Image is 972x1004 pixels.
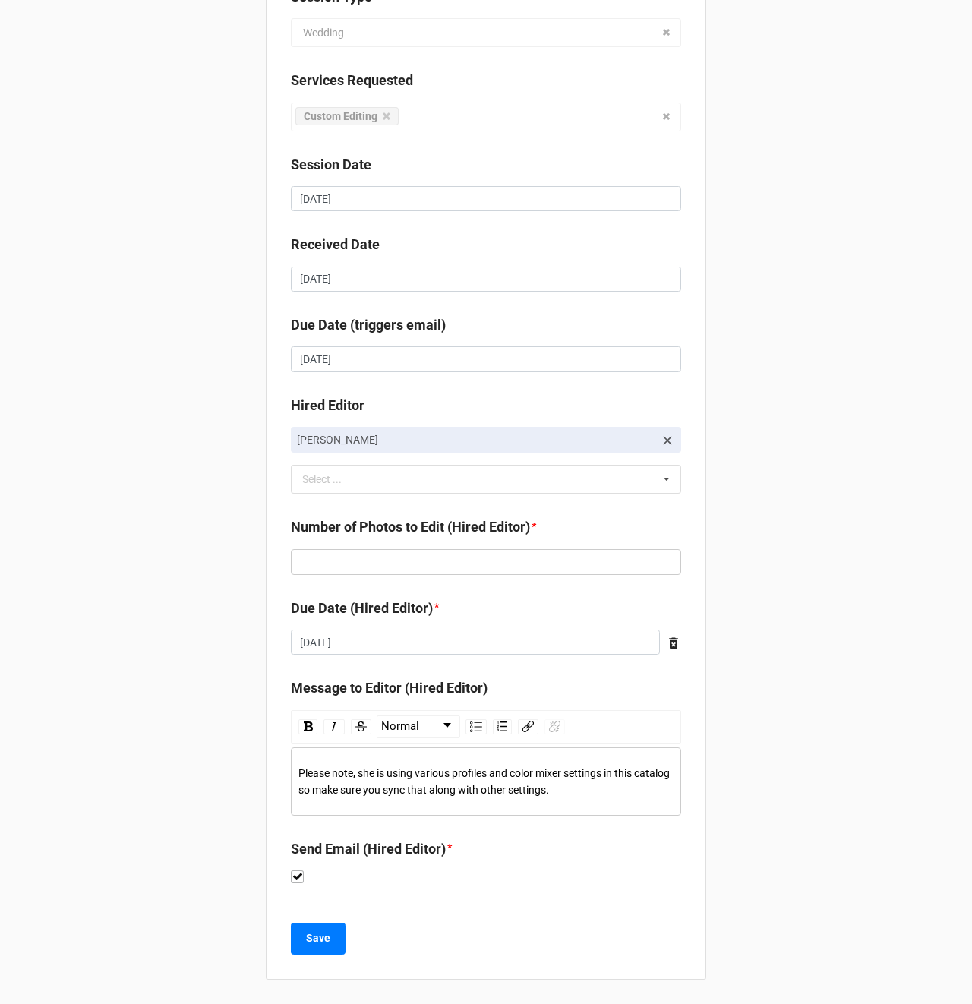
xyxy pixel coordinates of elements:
div: Italic [323,719,345,734]
label: Message to Editor (Hired Editor) [291,677,488,699]
div: Link [518,719,538,734]
label: Session Date [291,154,371,175]
span: Please note, she is using various profiles and color mixer settings in this catalog so make sure ... [298,767,672,796]
div: rdw-block-control [374,715,462,738]
label: Number of Photos to Edit (Hired Editor) [291,516,530,538]
button: Save [291,923,346,955]
input: Date [291,186,681,212]
span: Normal [381,718,419,736]
input: Date [291,267,681,292]
div: rdw-toolbar [291,710,681,744]
input: Date [291,630,660,655]
label: Received Date [291,234,380,255]
div: Unordered [465,719,487,734]
div: rdw-inline-control [295,715,374,738]
div: rdw-wrapper [291,710,681,816]
label: Due Date (Hired Editor) [291,598,433,619]
b: Save [306,930,330,946]
label: Hired Editor [291,395,364,416]
div: Select ... [298,471,364,488]
div: rdw-editor [298,765,674,798]
label: Due Date (triggers email) [291,314,446,336]
a: Block Type [377,716,459,737]
div: Strikethrough [351,719,371,734]
div: Ordered [493,719,512,734]
div: rdw-list-control [462,715,515,738]
label: Services Requested [291,70,413,91]
div: rdw-link-control [515,715,568,738]
input: Date [291,346,681,372]
div: Unlink [544,719,565,734]
div: rdw-dropdown [377,715,460,738]
div: Bold [298,719,317,734]
p: [PERSON_NAME] [297,432,654,447]
label: Send Email (Hired Editor) [291,838,446,860]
